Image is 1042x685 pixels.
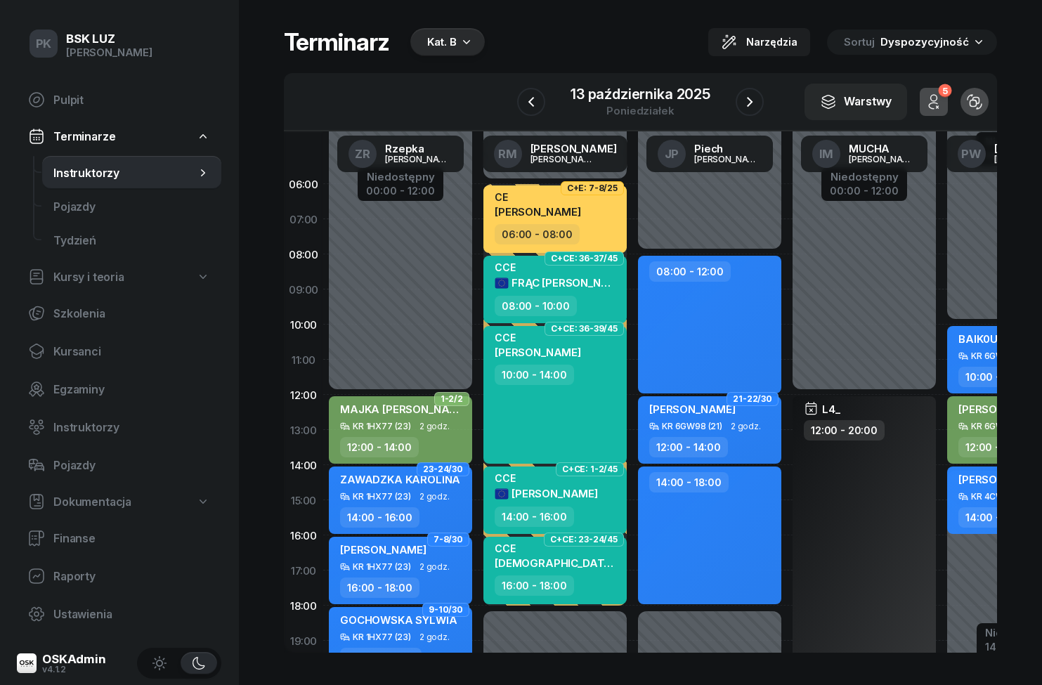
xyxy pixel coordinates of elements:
div: Rzepka [385,143,452,154]
div: 11:00 [284,342,323,377]
span: Egzaminy [53,383,210,396]
a: Pulpit [17,83,221,117]
div: KR 1HX77 (23) [353,562,411,571]
a: Tydzień [42,223,221,257]
span: IM [819,148,834,160]
div: 10:00 - 14:00 [495,365,574,385]
div: [PERSON_NAME] [694,155,762,164]
a: RM[PERSON_NAME][PERSON_NAME] [483,136,628,172]
div: 14:00 - 18:00 [649,472,729,492]
img: logo-xs@2x.png [17,653,37,673]
span: JP [665,148,679,160]
h1: Terminarz [284,30,389,55]
button: 5 [920,88,948,116]
div: 14:00 - 16:00 [958,507,1038,528]
div: Piech [694,143,762,154]
span: [PERSON_NAME] [649,403,736,416]
div: [PERSON_NAME] [66,46,152,59]
a: Raporty [17,559,221,593]
span: 2 godz. [419,492,450,502]
a: Kursanci [17,334,221,368]
div: 09:00 [284,272,323,307]
span: Raporty [53,570,210,583]
div: 08:00 - 12:00 [649,261,731,282]
span: PW [961,148,982,160]
span: MAJKA [PERSON_NAME] [340,403,469,416]
span: Sortuj [844,36,878,48]
button: Niedostępny00:00 - 12:00 [830,169,899,200]
div: [PERSON_NAME] [530,143,617,154]
div: CCE [495,472,598,484]
span: [DEMOGRAPHIC_DATA][PERSON_NAME] [495,556,702,570]
span: FRĄC [PERSON_NAME] [512,276,628,289]
div: 14:00 - 16:00 [495,507,574,527]
a: Kursy i teoria [17,261,221,292]
span: 2 godz. [419,632,450,642]
a: JPPiech[PERSON_NAME] [646,136,773,172]
div: [PERSON_NAME] [530,155,598,164]
div: v4.1.2 [42,665,106,674]
div: KR 6GW03 (20) [971,422,1034,431]
span: L4_ [822,404,840,415]
div: KR 1HX77 (23) [353,632,411,641]
a: Pojazdy [17,448,221,482]
span: GOCHOWSKA SYLWIA [340,613,457,627]
span: Terminarze [53,130,115,143]
span: 7-8/30 [434,538,463,541]
div: CCE [495,332,581,344]
div: CCE [495,261,618,273]
a: Szkolenia [17,296,221,330]
span: Dokumentacja [53,495,131,509]
div: 17:00 [284,553,323,588]
a: ZRRzepka[PERSON_NAME] [337,136,464,172]
span: C+CE: 36-37/45 [551,257,618,260]
button: Niedostępny00:00 - 12:00 [366,169,435,200]
span: RM [498,148,517,160]
span: 2 godz. [419,562,450,572]
div: Kat. B [427,34,457,51]
div: Warstwy [820,93,892,110]
span: Kursanci [53,345,210,358]
div: KR 6GW03 (20) [971,351,1034,360]
div: Niedostępny [830,171,899,182]
div: 16:00 - 18:00 [495,575,574,596]
div: 18:00 [284,588,323,623]
button: Kat. B [406,28,485,56]
span: C+CE: 1-2/45 [562,468,618,471]
div: 08:00 [284,237,323,272]
span: C+CE: 36-39/45 [551,327,618,330]
button: Sortuj Dyspozycyjność [827,30,997,55]
div: 06:00 [284,167,323,202]
span: [PERSON_NAME] [495,205,581,218]
span: 2 godz. [419,422,450,431]
span: 21-22/30 [733,398,772,400]
span: [PERSON_NAME] [495,346,581,359]
div: 12:00 - 14:00 [649,437,728,457]
div: 08:00 - 10:00 [495,296,577,316]
a: Finanse [17,521,221,555]
div: 5 [938,84,951,97]
span: C+CE: 23-24/45 [550,538,618,541]
a: Terminarze [17,121,221,152]
div: 13 października 2025 [571,87,710,101]
div: poniedziałek [571,105,710,116]
div: [PERSON_NAME] [849,155,916,164]
span: ZAWADZKA KAROLINA [340,473,460,486]
div: OSKAdmin [42,653,106,665]
button: Narzędzia [708,28,810,56]
a: IMMUCHA[PERSON_NAME] [801,136,927,172]
div: 12:00 - 14:00 [340,437,419,457]
div: [PERSON_NAME] [385,155,452,164]
div: KR 1HX77 (23) [353,492,411,501]
div: 00:00 - 12:00 [830,182,899,197]
a: Ustawienia [17,597,221,631]
span: Pojazdy [53,200,210,214]
span: Ustawienia [53,608,210,621]
div: MUCHA [849,143,916,154]
div: 00:00 - 12:00 [366,182,435,197]
span: BAIK0U ANTON [958,332,1040,346]
span: Szkolenia [53,307,210,320]
span: Pulpit [53,93,210,107]
div: 07:00 [284,202,323,237]
span: 1-2/2 [441,398,463,400]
